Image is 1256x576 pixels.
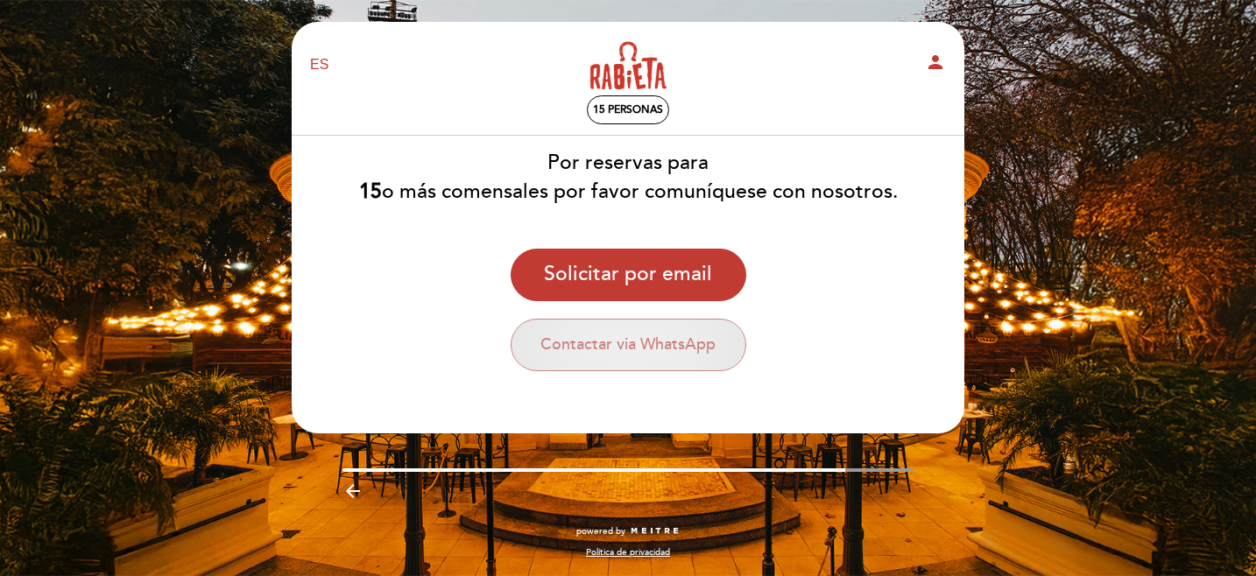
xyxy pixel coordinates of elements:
b: 15 [359,179,382,204]
i: person [925,52,946,73]
a: powered by [576,525,680,537]
span: powered by [576,525,625,537]
img: MEITRE [630,527,680,536]
a: Rabieta [GEOGRAPHIC_DATA] [519,41,737,89]
a: Política de privacidad [586,546,670,558]
div: Por reservas para o más comensales por favor comuníquese con nosotros. [291,149,965,207]
i: arrow_backward [342,481,363,502]
button: Contactar via WhatsApp [511,319,746,371]
button: person [925,52,946,79]
button: Solicitar por email [511,249,746,301]
span: 15 personas [593,103,663,116]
